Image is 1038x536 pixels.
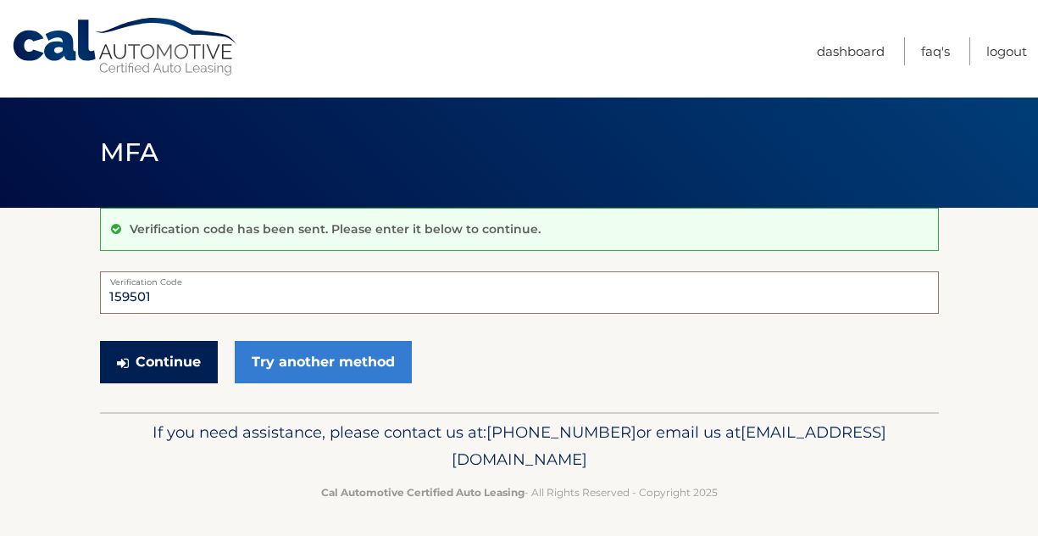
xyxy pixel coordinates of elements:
[817,37,885,65] a: Dashboard
[486,422,636,442] span: [PHONE_NUMBER]
[100,137,159,168] span: MFA
[986,37,1027,65] a: Logout
[11,17,240,77] a: Cal Automotive
[100,341,218,383] button: Continue
[321,486,525,499] strong: Cal Automotive Certified Auto Leasing
[100,271,939,285] label: Verification Code
[111,483,928,501] p: - All Rights Reserved - Copyright 2025
[100,271,939,314] input: Verification Code
[111,419,928,473] p: If you need assistance, please contact us at: or email us at
[235,341,412,383] a: Try another method
[921,37,950,65] a: FAQ's
[452,422,886,469] span: [EMAIL_ADDRESS][DOMAIN_NAME]
[130,221,541,237] p: Verification code has been sent. Please enter it below to continue.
